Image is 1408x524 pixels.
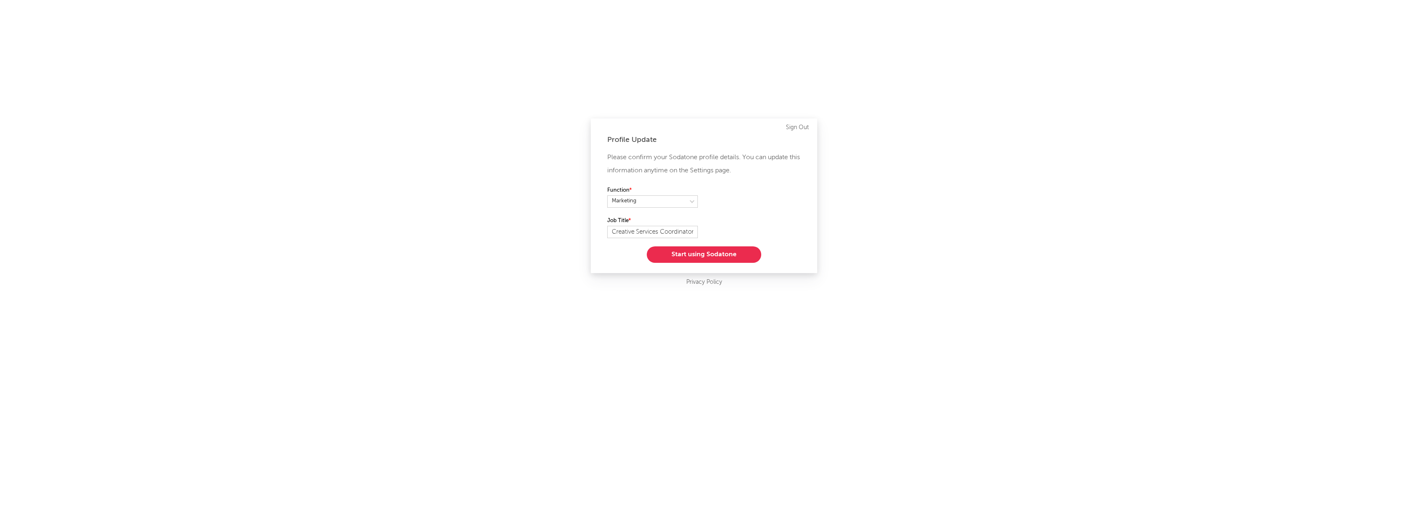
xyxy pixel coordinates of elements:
[607,151,801,177] p: Please confirm your Sodatone profile details. You can update this information anytime on the Sett...
[607,135,801,145] div: Profile Update
[647,246,761,263] button: Start using Sodatone
[607,185,698,195] label: Function
[786,123,809,132] a: Sign Out
[686,277,722,288] a: Privacy Policy
[607,216,698,226] label: Job Title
